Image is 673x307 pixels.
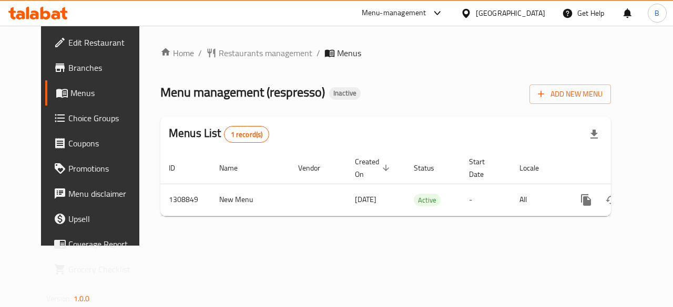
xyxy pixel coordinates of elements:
[211,184,290,216] td: New Menu
[298,162,334,174] span: Vendor
[574,187,599,213] button: more
[414,194,441,206] span: Active
[68,238,145,250] span: Coverage Report
[169,125,269,143] h2: Menus List
[70,87,145,99] span: Menus
[160,47,611,59] nav: breadcrumb
[538,88,603,101] span: Add New Menu
[599,187,624,213] button: Change Status
[582,122,607,147] div: Export file
[169,162,189,174] span: ID
[529,84,611,104] button: Add New Menu
[337,47,361,59] span: Menus
[160,80,325,104] span: Menu management ( respresso )
[511,184,565,216] td: All
[74,292,90,305] span: 1.0.0
[68,112,145,124] span: Choice Groups
[362,7,426,19] div: Menu-management
[219,162,251,174] span: Name
[68,263,145,276] span: Grocery Checklist
[655,7,659,19] span: B
[68,213,145,225] span: Upsell
[45,30,154,55] a: Edit Restaurant
[224,126,270,143] div: Total records count
[519,162,553,174] span: Locale
[45,181,154,206] a: Menu disclaimer
[68,162,145,175] span: Promotions
[46,292,72,305] span: Version:
[414,162,448,174] span: Status
[68,36,145,49] span: Edit Restaurant
[45,105,154,131] a: Choice Groups
[45,55,154,80] a: Branches
[461,184,511,216] td: -
[45,257,154,282] a: Grocery Checklist
[469,155,498,181] span: Start Date
[476,7,545,19] div: [GEOGRAPHIC_DATA]
[329,87,361,100] div: Inactive
[68,61,145,74] span: Branches
[160,47,194,59] a: Home
[45,131,154,156] a: Coupons
[160,184,211,216] td: 1308849
[45,156,154,181] a: Promotions
[355,193,376,206] span: [DATE]
[355,155,393,181] span: Created On
[68,137,145,150] span: Coupons
[198,47,202,59] li: /
[45,231,154,257] a: Coverage Report
[225,130,269,140] span: 1 record(s)
[317,47,320,59] li: /
[219,47,312,59] span: Restaurants management
[45,80,154,105] a: Menus
[206,47,312,59] a: Restaurants management
[68,187,145,200] span: Menu disclaimer
[329,89,361,98] span: Inactive
[45,206,154,231] a: Upsell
